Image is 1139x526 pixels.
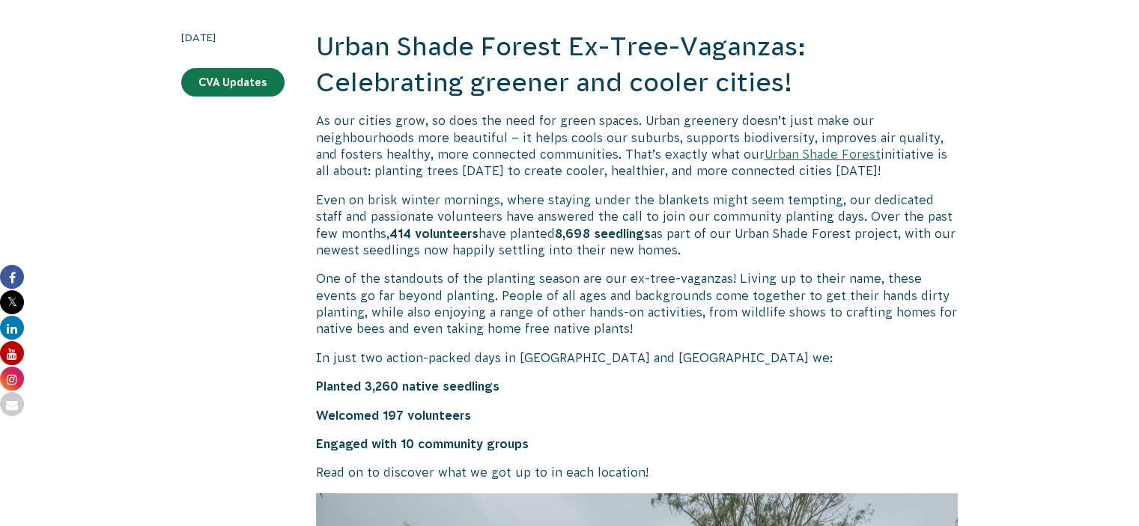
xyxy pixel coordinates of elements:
a: CVA Updates [181,68,285,97]
strong: Planted 3,260 native seedlings [316,379,499,393]
a: Urban Shade Forest [765,147,881,161]
p: In just two action-packed days in [GEOGRAPHIC_DATA] and [GEOGRAPHIC_DATA] we: [316,349,959,366]
p: As our cities grow, so does the need for green spaces. Urban greenery doesn’t just make our neigh... [316,112,959,180]
strong: Engaged with 10 community groups [316,437,529,450]
p: Read on to discover what we got up to in each location! [316,464,959,480]
h2: Urban Shade Forest Ex-Tree-Vaganzas: Celebrating greener and cooler cities! [316,29,959,100]
time: [DATE] [181,29,285,46]
strong: 8,698 seedlings [555,227,651,240]
strong: 414 volunteers [389,227,479,240]
p: One of the standouts of the planting season are our ex-tree-vaganzas! Living up to their name, th... [316,270,959,337]
strong: Welcomed 197 volunteers [316,409,471,422]
p: Even on brisk winter mornings, where staying under the blankets might seem tempting, our dedicate... [316,192,959,259]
